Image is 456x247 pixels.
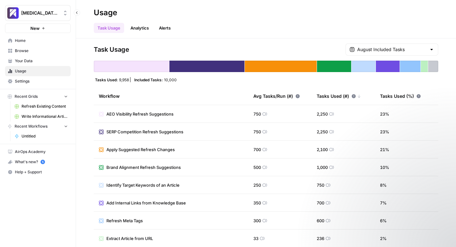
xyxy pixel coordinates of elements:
[317,217,324,224] span: 600
[94,8,117,18] div: Usage
[317,87,361,105] div: Tasks Used (#)
[94,45,129,54] span: Task Usage
[253,129,261,135] span: 750
[317,146,328,153] span: 2,100
[106,111,174,117] span: AEO Visibility Refresh Suggestions
[119,77,129,82] span: 9,958
[253,217,261,224] span: 300
[317,111,328,117] span: 2,250
[5,46,71,56] a: Browse
[15,48,68,54] span: Browse
[15,149,68,155] span: AirOps Academy
[22,133,68,139] span: Untitled
[253,87,300,105] div: Avg Tasks/Run (#)
[5,76,71,86] a: Settings
[21,10,60,16] span: [MEDICAL_DATA] - Test
[15,94,38,99] span: Recent Grids
[380,87,421,105] div: Tasks Used (%)
[12,101,71,111] a: Refresh Existing Content
[106,235,153,242] span: Extract Article from URL
[317,164,328,170] span: 1,000
[42,160,43,164] text: 5
[5,23,71,33] button: New
[253,200,261,206] span: 350
[253,146,261,153] span: 700
[5,147,71,157] a: AirOps Academy
[106,200,186,206] span: Add Internal Links from Knowledge Base
[41,160,45,164] a: 5
[357,46,427,53] input: August Included Tasks
[106,129,183,135] span: SERP Competition Refresh Suggestions
[95,77,118,82] span: Tasks Used:
[253,235,258,242] span: 33
[15,123,47,129] span: Recent Workflows
[253,164,261,170] span: 500
[5,157,70,167] div: What's new?
[155,23,174,33] button: Alerts
[5,167,71,177] button: Help + Support
[380,111,389,117] span: 23 %
[5,92,71,101] button: Recent Grids
[5,157,71,167] button: What's new? 5
[15,58,68,64] span: Your Data
[5,66,71,76] a: Usage
[317,200,324,206] span: 700
[134,77,163,82] span: Included Tasks:
[106,217,143,224] span: Refresh Meta Tags
[5,56,71,66] a: Your Data
[253,111,261,117] span: 750
[253,182,261,188] span: 250
[5,122,71,131] button: Recent Workflows
[164,77,177,82] span: 10,000
[106,182,180,188] span: Identify Target Keywords of an Article
[106,164,181,170] span: Brand Alignment Refresh Suggestions
[15,68,68,74] span: Usage
[30,25,40,31] span: New
[94,23,124,33] a: Task Usage
[15,38,68,43] span: Home
[99,87,243,105] div: Workflow
[22,103,68,109] span: Refresh Existing Content
[317,129,328,135] span: 2,250
[5,5,71,21] button: Workspace: Overjet - Test
[15,78,68,84] span: Settings
[5,36,71,46] a: Home
[317,182,324,188] span: 750
[22,114,68,119] span: Write Informational Article
[106,146,175,153] span: Apply Suggested Refresh Changes
[12,111,71,122] a: Write Informational Article
[15,169,68,175] span: Help + Support
[127,23,153,33] a: Analytics
[12,131,71,141] a: Untitled
[317,235,324,242] span: 236
[7,7,19,19] img: Overjet - Test Logo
